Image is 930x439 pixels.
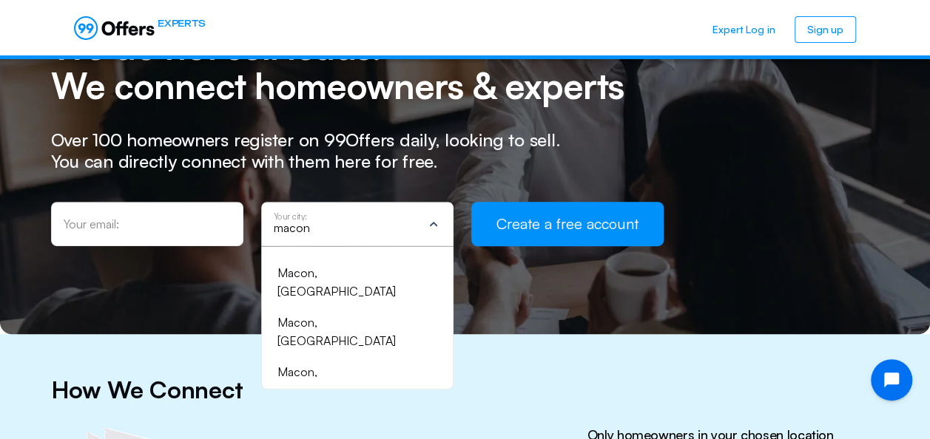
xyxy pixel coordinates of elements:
h3: Over 100 homeowners register on 99Offers daily, looking to sell. You can directly connect with th... [51,129,584,202]
p: Your city: [274,212,307,220]
a: Sign up [795,16,856,43]
span: EXPERTS [158,16,205,30]
div: Macon, [GEOGRAPHIC_DATA] [277,363,419,401]
input: Start type... [274,221,422,234]
button: Create a free account [471,202,664,246]
h2: We do not sell leads. We connect homeowners & experts [51,4,880,129]
a: EXPERTS [74,16,205,40]
div: Macon, [GEOGRAPHIC_DATA] [277,313,419,351]
a: Expert Log in [701,16,787,43]
h2: How We Connect [51,375,880,427]
div: Macon, [GEOGRAPHIC_DATA] [277,264,419,302]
